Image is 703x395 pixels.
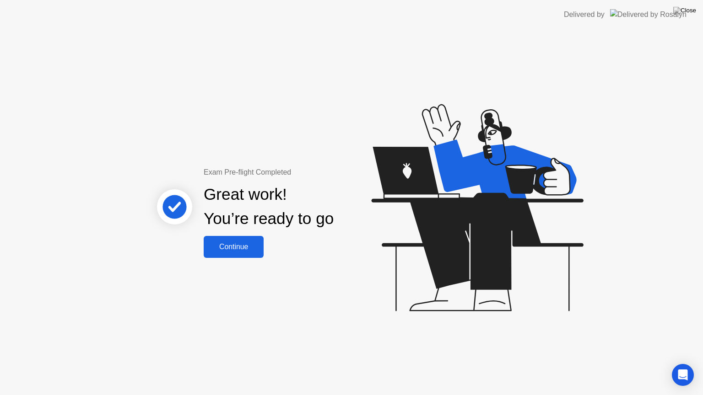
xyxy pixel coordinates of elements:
[672,364,694,386] div: Open Intercom Messenger
[564,9,605,20] div: Delivered by
[673,7,696,14] img: Close
[204,167,393,178] div: Exam Pre-flight Completed
[204,236,264,258] button: Continue
[610,9,687,20] img: Delivered by Rosalyn
[206,243,261,251] div: Continue
[204,182,334,231] div: Great work! You’re ready to go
